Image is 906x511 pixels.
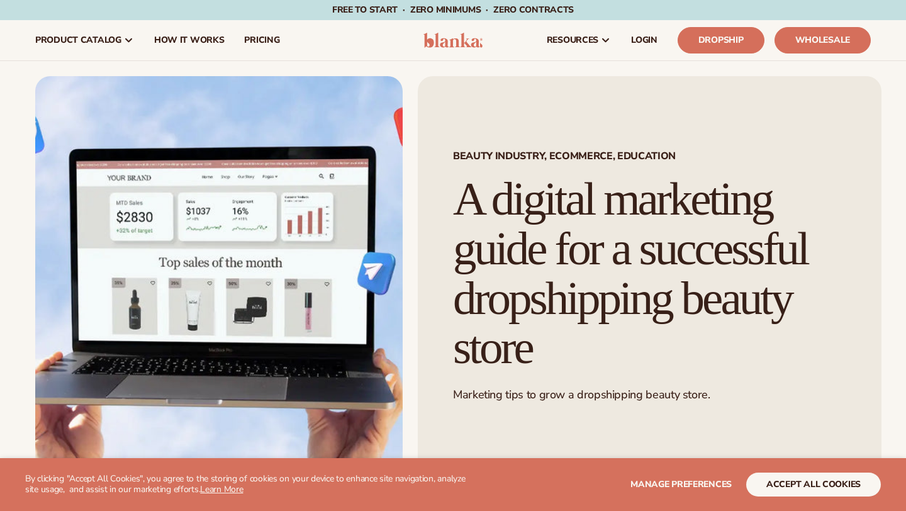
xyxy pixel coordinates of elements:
h1: A digital marketing guide for a successful dropshipping beauty store [453,174,846,373]
span: Free to start · ZERO minimums · ZERO contracts [332,4,574,16]
button: accept all cookies [746,473,881,497]
span: LOGIN [631,35,657,45]
span: Manage preferences [630,478,732,490]
span: How It Works [154,35,225,45]
p: By clicking "Accept All Cookies", you agree to the storing of cookies on your device to enhance s... [25,474,473,495]
a: LOGIN [621,20,668,60]
a: Dropship [678,27,764,53]
a: Wholesale [775,27,871,53]
span: Marketing tips to grow a dropshipping beauty store. [453,387,710,402]
img: Laptop in the sky with skincare store [35,76,403,483]
span: product catalog [35,35,121,45]
span: pricing [244,35,279,45]
button: Manage preferences [630,473,732,497]
span: Beauty Industry, Ecommerce, Education [453,151,846,161]
img: logo [423,33,483,48]
a: Learn More [200,483,243,495]
a: product catalog [25,20,144,60]
a: pricing [234,20,289,60]
a: How It Works [144,20,235,60]
span: resources [547,35,598,45]
a: resources [537,20,621,60]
